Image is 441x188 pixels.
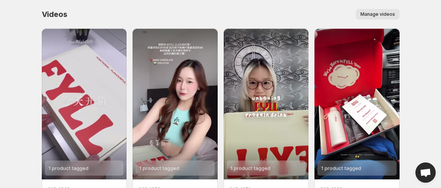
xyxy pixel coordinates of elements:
span: 1 product tagged [230,165,270,171]
span: Videos [42,10,67,19]
span: 1 product tagged [49,165,89,171]
span: 1 product tagged [321,165,361,171]
div: Open chat [415,162,436,183]
span: Manage videos [360,11,395,17]
span: 1 product tagged [139,165,179,171]
button: Manage videos [356,9,400,20]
